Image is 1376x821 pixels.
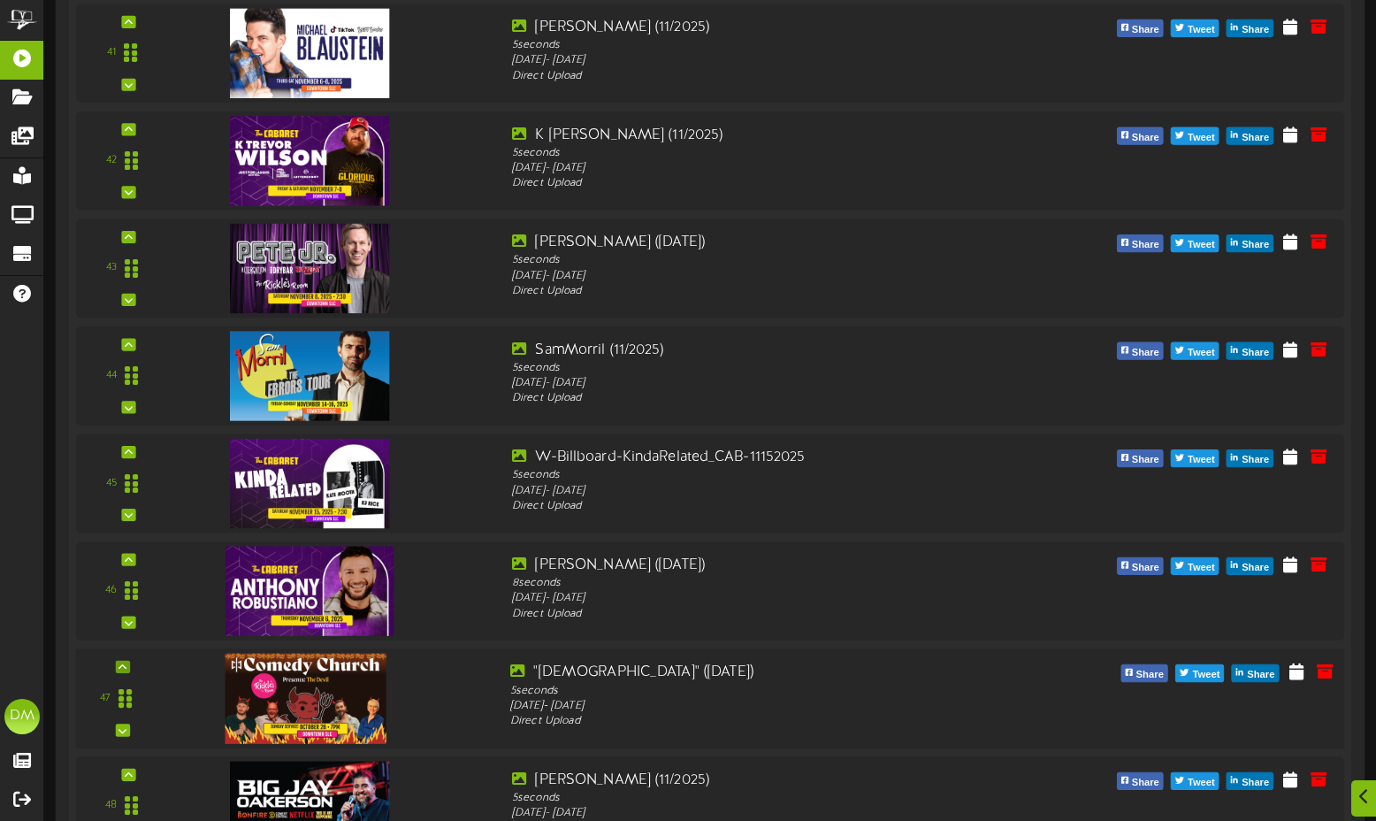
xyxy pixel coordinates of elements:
[1128,128,1163,148] span: Share
[1171,772,1219,790] button: Tweet
[1117,342,1164,360] button: Share
[1120,664,1168,682] button: Share
[1238,343,1273,363] span: Share
[225,546,394,635] img: 202ceb82-87db-4a41-bf24-e4624132aad7.jpg
[226,653,386,743] img: 3051fb2e-b12f-4ee6-b86d-91ca9aa6c247.jpg
[1243,665,1278,685] span: Share
[512,556,1013,576] div: [PERSON_NAME] ([DATE])
[1171,127,1219,145] button: Tweet
[1171,342,1219,360] button: Tweet
[512,233,1013,253] div: [PERSON_NAME] ([DATE])
[1184,235,1219,255] span: Tweet
[106,476,117,491] div: 45
[1238,450,1273,470] span: Share
[230,439,389,528] img: dcdc7bae-d9c2-44ab-a63b-9d94a68368a0.jpg
[1238,558,1273,578] span: Share
[1128,773,1163,793] span: Share
[1189,665,1223,685] span: Tweet
[512,483,1013,498] div: [DATE] - [DATE]
[1238,235,1273,255] span: Share
[1128,20,1163,40] span: Share
[4,699,40,734] div: DM
[1128,558,1163,578] span: Share
[512,391,1013,406] div: Direct Upload
[512,253,1013,268] div: 5 seconds
[1184,450,1219,470] span: Tweet
[1117,557,1164,575] button: Share
[510,699,1017,715] div: [DATE] - [DATE]
[512,606,1013,621] div: Direct Upload
[1184,558,1219,578] span: Tweet
[1171,234,1219,252] button: Tweet
[1184,20,1219,40] span: Tweet
[230,9,389,98] img: d567b52a-0d26-48f8-a32e-c1e72cc0c59d.jpg
[1184,773,1219,793] span: Tweet
[512,361,1013,376] div: 5 seconds
[1227,234,1273,252] button: Share
[512,591,1013,606] div: [DATE] - [DATE]
[100,691,111,707] div: 47
[107,46,116,61] div: 41
[1128,450,1163,470] span: Share
[1128,235,1163,255] span: Share
[1232,664,1280,682] button: Share
[512,145,1013,160] div: 5 seconds
[512,340,1013,360] div: SamMorril (11/2025)
[1184,128,1219,148] span: Tweet
[1227,19,1273,37] button: Share
[512,125,1013,145] div: K [PERSON_NAME] (11/2025)
[512,69,1013,84] div: Direct Upload
[230,116,389,205] img: 1f930bbb-1824-4174-99dd-9b1b2905ae49.jpg
[1133,665,1167,685] span: Share
[512,284,1013,299] div: Direct Upload
[512,376,1013,391] div: [DATE] - [DATE]
[1227,557,1273,575] button: Share
[230,331,389,420] img: 97e85d0d-f04b-43de-88cf-db4c42167d63.jpg
[512,499,1013,514] div: Direct Upload
[512,53,1013,68] div: [DATE] - [DATE]
[512,176,1013,191] div: Direct Upload
[106,153,117,168] div: 42
[1184,343,1219,363] span: Tweet
[1175,664,1224,682] button: Tweet
[230,224,389,313] img: e01e9750-6b84-4605-b4be-82a80fa6c430.jpg
[1227,449,1273,467] button: Share
[1117,234,1164,252] button: Share
[512,468,1013,483] div: 5 seconds
[105,798,117,813] div: 48
[512,576,1013,591] div: 8 seconds
[106,368,117,383] div: 44
[510,683,1017,699] div: 5 seconds
[105,583,117,598] div: 46
[1227,127,1273,145] button: Share
[1238,20,1273,40] span: Share
[512,18,1013,38] div: [PERSON_NAME] (11/2025)
[510,663,1017,683] div: "[DEMOGRAPHIC_DATA]" ([DATE])
[512,268,1013,283] div: [DATE] - [DATE]
[1117,19,1164,37] button: Share
[512,771,1013,791] div: [PERSON_NAME] (11/2025)
[1171,449,1219,467] button: Tweet
[1227,772,1273,790] button: Share
[510,714,1017,730] div: Direct Upload
[1238,773,1273,793] span: Share
[1227,342,1273,360] button: Share
[106,261,117,276] div: 43
[1171,19,1219,37] button: Tweet
[1117,449,1164,467] button: Share
[1117,772,1164,790] button: Share
[512,38,1013,53] div: 5 seconds
[512,448,1013,468] div: W-Billboard-KindaRelated_CAB-11152025
[1117,127,1164,145] button: Share
[1238,128,1273,148] span: Share
[1128,343,1163,363] span: Share
[512,791,1013,806] div: 5 seconds
[1171,557,1219,575] button: Tweet
[512,806,1013,821] div: [DATE] - [DATE]
[512,161,1013,176] div: [DATE] - [DATE]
